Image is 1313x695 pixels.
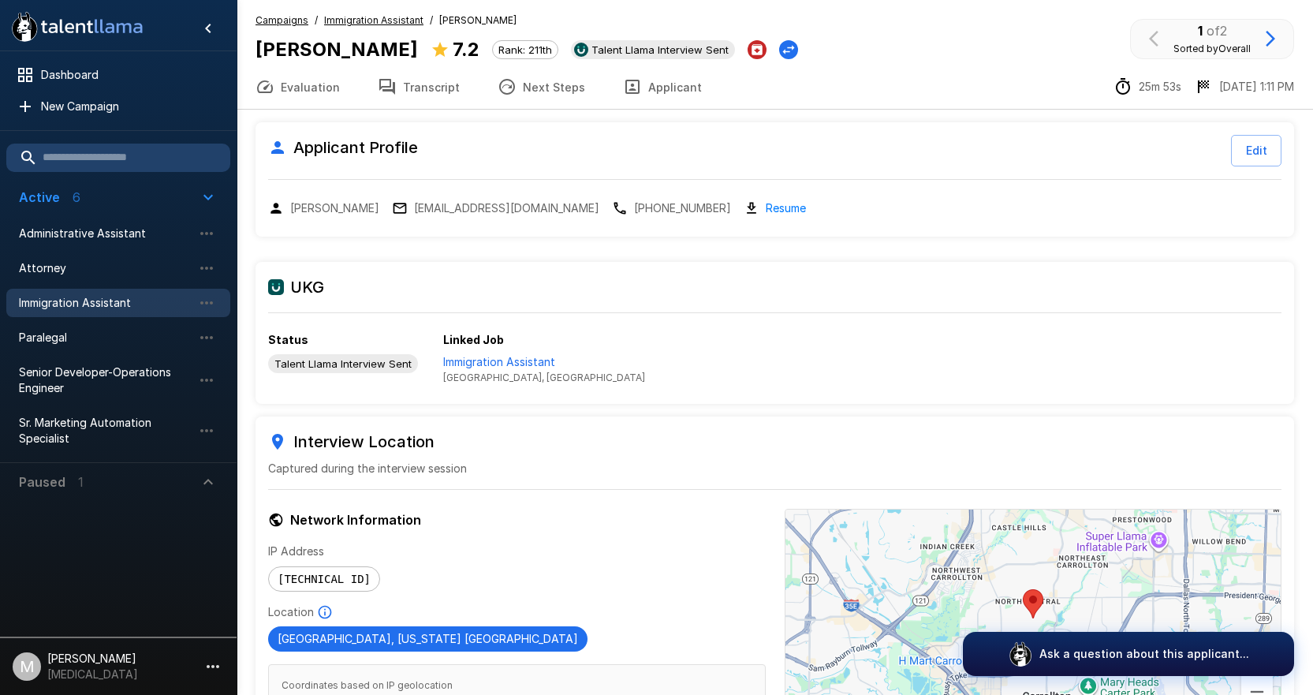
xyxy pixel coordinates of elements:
[443,333,504,346] b: Linked Job
[269,573,379,585] span: [TECHNICAL_ID]
[268,354,418,373] div: View profile in UKG
[634,200,731,216] p: [PHONE_NUMBER]
[1139,79,1181,95] p: 25m 53s
[392,200,599,216] div: Copy email address
[268,509,766,531] h6: Network Information
[443,354,645,386] a: View job in UKG
[585,43,735,56] span: Talent Llama Interview Sent
[479,65,604,109] button: Next Steps
[268,200,379,216] div: Copy name
[359,65,479,109] button: Transcript
[237,65,359,109] button: Evaluation
[1008,641,1033,667] img: logo_glasses@2x.png
[1039,646,1249,662] p: Ask a question about this applicant...
[963,632,1294,676] button: Ask a question about this applicant...
[443,370,645,386] span: [GEOGRAPHIC_DATA], [GEOGRAPHIC_DATA]
[268,279,284,295] img: ukg_logo.jpeg
[612,200,731,216] div: Copy phone number
[1207,23,1227,39] span: of 2
[1194,77,1294,96] div: The date and time when the interview was completed
[268,275,1281,300] h6: UKG
[453,38,479,61] b: 7.2
[268,135,418,160] h6: Applicant Profile
[744,199,806,217] div: Download resume
[268,357,418,370] span: Talent Llama Interview Sent
[268,544,766,559] p: IP Address
[268,461,1281,476] p: Captured during the interview session
[268,333,308,346] b: Status
[1231,135,1281,166] button: Edit
[315,13,318,28] span: /
[317,604,333,620] svg: Based on IP Address and not guaranteed to be accurate
[268,604,314,620] p: Location
[766,199,806,217] a: Resume
[604,65,721,109] button: Applicant
[256,38,418,61] b: [PERSON_NAME]
[748,40,767,59] button: Archive Applicant
[1173,43,1251,54] span: Sorted by Overall
[1219,79,1294,95] p: [DATE] 1:11 PM
[1198,23,1203,39] b: 1
[574,43,588,57] img: ukg_logo.jpeg
[256,14,308,26] u: Campaigns
[439,13,517,28] span: [PERSON_NAME]
[290,200,379,216] p: [PERSON_NAME]
[414,200,599,216] p: [EMAIL_ADDRESS][DOMAIN_NAME]
[779,40,798,59] button: Change Stage
[493,43,558,56] span: Rank: 211th
[268,429,1281,454] h6: Interview Location
[324,14,423,26] u: Immigration Assistant
[571,40,735,59] div: View profile in UKG
[268,632,587,645] span: [GEOGRAPHIC_DATA], [US_STATE] [GEOGRAPHIC_DATA]
[443,354,645,370] p: Immigration Assistant
[1113,77,1181,96] div: The time between starting and completing the interview
[430,13,433,28] span: /
[282,678,752,693] span: Coordinates based on IP geolocation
